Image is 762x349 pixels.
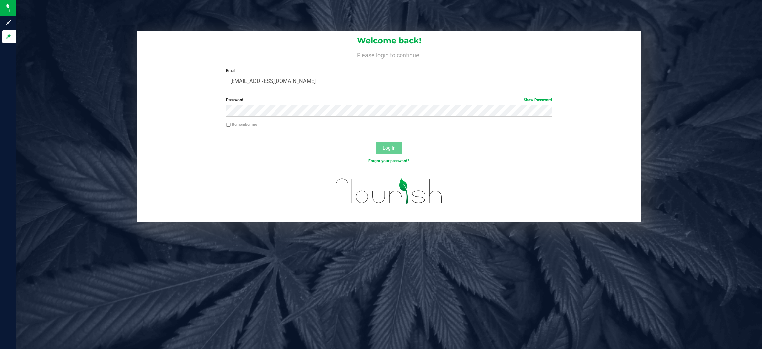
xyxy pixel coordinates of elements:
[5,19,12,26] inline-svg: Sign up
[226,123,231,127] input: Remember me
[226,98,243,102] span: Password
[137,50,641,58] h4: Please login to continue.
[376,142,402,154] button: Log In
[383,145,396,151] span: Log In
[5,33,12,40] inline-svg: Log in
[137,36,641,45] h1: Welcome back!
[226,68,552,74] label: Email
[368,159,409,163] a: Forgot your password?
[524,98,552,102] a: Show Password
[326,171,452,212] img: flourish_logo.svg
[226,122,257,127] label: Remember me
